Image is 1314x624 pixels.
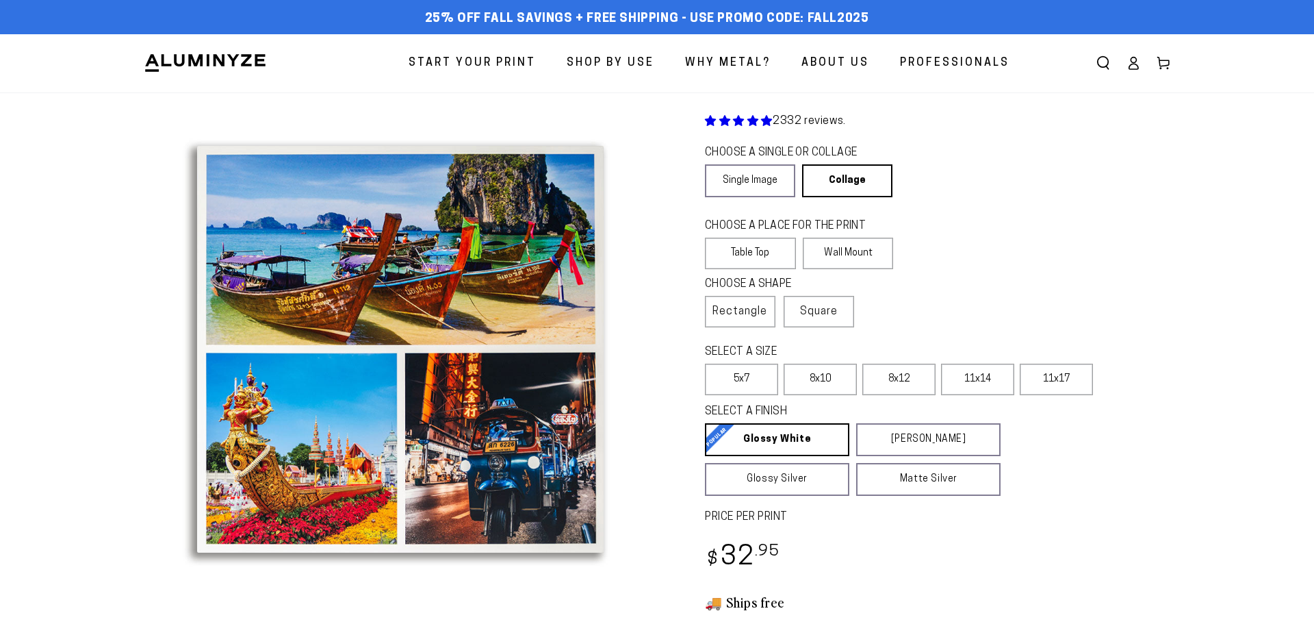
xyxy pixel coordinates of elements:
a: Start Your Print [398,45,546,82]
legend: CHOOSE A PLACE FOR THE PRINT [705,219,881,234]
img: Aluminyze [144,53,267,73]
label: 5x7 [705,364,778,395]
a: Collage [802,164,892,197]
label: 11x14 [941,364,1014,395]
a: [PERSON_NAME] [856,423,1001,456]
sup: .95 [755,544,780,560]
label: 11x17 [1020,364,1093,395]
span: Why Metal? [685,53,771,73]
span: Square [800,303,838,320]
summary: Search our site [1088,48,1118,78]
bdi: 32 [705,545,780,571]
span: $ [707,551,719,569]
h3: 🚚 Ships free [705,593,1170,611]
span: Start Your Print [409,53,536,73]
a: Glossy White [705,423,849,456]
label: Table Top [705,238,796,269]
a: Shop By Use [556,45,665,82]
legend: CHOOSE A SINGLE OR COLLAGE [705,145,880,161]
span: Shop By Use [567,53,654,73]
label: 8x10 [784,364,857,395]
legend: SELECT A SIZE [705,345,979,360]
legend: SELECT A FINISH [705,404,968,420]
a: Matte Silver [856,463,1001,496]
a: Glossy Silver [705,463,849,496]
a: Professionals [890,45,1020,82]
legend: CHOOSE A SHAPE [705,277,841,292]
a: Single Image [705,164,795,197]
a: Why Metal? [675,45,781,82]
a: About Us [791,45,879,82]
span: Professionals [900,53,1009,73]
span: 25% off FALL Savings + Free Shipping - Use Promo Code: FALL2025 [425,12,869,27]
label: PRICE PER PRINT [705,510,1170,525]
span: About Us [801,53,869,73]
span: Rectangle [712,303,767,320]
label: 8x12 [862,364,936,395]
label: Wall Mount [803,238,894,269]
